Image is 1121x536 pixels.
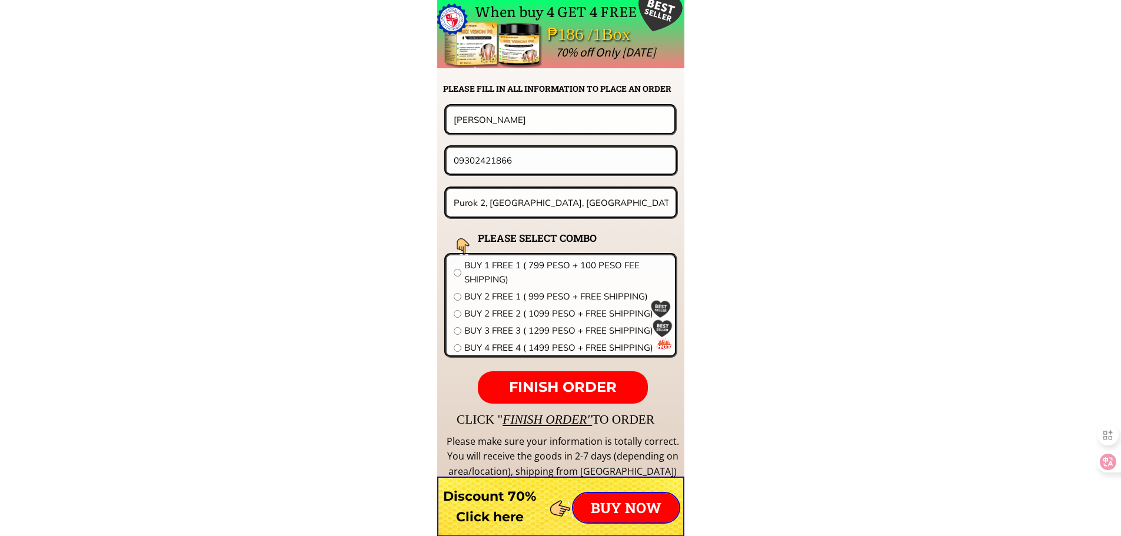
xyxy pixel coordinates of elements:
[478,230,626,246] h2: PLEASE SELECT COMBO
[437,486,543,527] h3: Discount 70% Click here
[464,289,668,304] span: BUY 2 FREE 1 ( 999 PESO + FREE SHIPPING)
[445,434,680,480] div: Please make sure your information is totally correct. You will receive the goods in 2-7 days (dep...
[451,106,670,132] input: Your name
[443,82,683,95] h2: PLEASE FILL IN ALL INFORMATION TO PLACE AN ORDER
[573,493,679,522] p: BUY NOW
[464,324,668,338] span: BUY 3 FREE 3 ( 1299 PESO + FREE SHIPPING)
[451,189,672,217] input: Address
[464,341,668,355] span: BUY 4 FREE 4 ( 1499 PESO + FREE SHIPPING)
[547,21,664,48] div: ₱186 /1Box
[457,410,998,430] div: CLICK " TO ORDER
[451,148,671,173] input: Phone number
[464,258,668,287] span: BUY 1 FREE 1 ( 799 PESO + 100 PESO FEE SHIPPING)
[509,378,617,395] span: FINISH ORDER
[464,307,668,321] span: BUY 2 FREE 2 ( 1099 PESO + FREE SHIPPING)
[503,412,592,427] span: FINISH ORDER"
[555,42,919,62] div: 70% off Only [DATE]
